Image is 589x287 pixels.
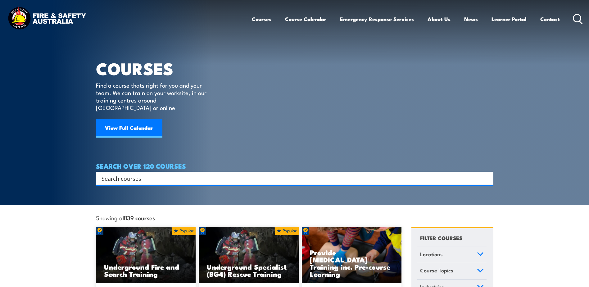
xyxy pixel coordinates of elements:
a: Locations [417,247,487,263]
input: Search input [102,174,480,183]
a: Course Topics [417,263,487,279]
a: View Full Calendar [96,119,162,138]
h3: Underground Specialist (BG4) Rescue Training [207,263,291,277]
strong: 139 courses [125,213,155,222]
a: Provide [MEDICAL_DATA] Training inc. Pre-course Learning [302,227,402,283]
button: Search magnifier button [483,174,491,183]
img: Underground mine rescue [96,227,196,283]
a: Contact [540,11,560,27]
h3: Provide [MEDICAL_DATA] Training inc. Pre-course Learning [310,249,394,277]
form: Search form [103,174,481,183]
span: Locations [420,250,443,258]
p: Find a course thats right for you and your team. We can train on your worksite, in our training c... [96,81,209,111]
img: Low Voltage Rescue and Provide CPR [302,227,402,283]
h4: FILTER COURSES [420,234,462,242]
a: Underground Specialist (BG4) Rescue Training [199,227,299,283]
h1: COURSES [96,61,215,75]
a: Learner Portal [492,11,527,27]
a: Course Calendar [285,11,326,27]
a: News [464,11,478,27]
span: Course Topics [420,266,453,275]
h4: SEARCH OVER 120 COURSES [96,162,493,169]
img: Underground mine rescue [199,227,299,283]
a: Courses [252,11,271,27]
h3: Underground Fire and Search Training [104,263,188,277]
a: About Us [428,11,451,27]
a: Emergency Response Services [340,11,414,27]
span: Showing all [96,214,155,221]
a: Underground Fire and Search Training [96,227,196,283]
